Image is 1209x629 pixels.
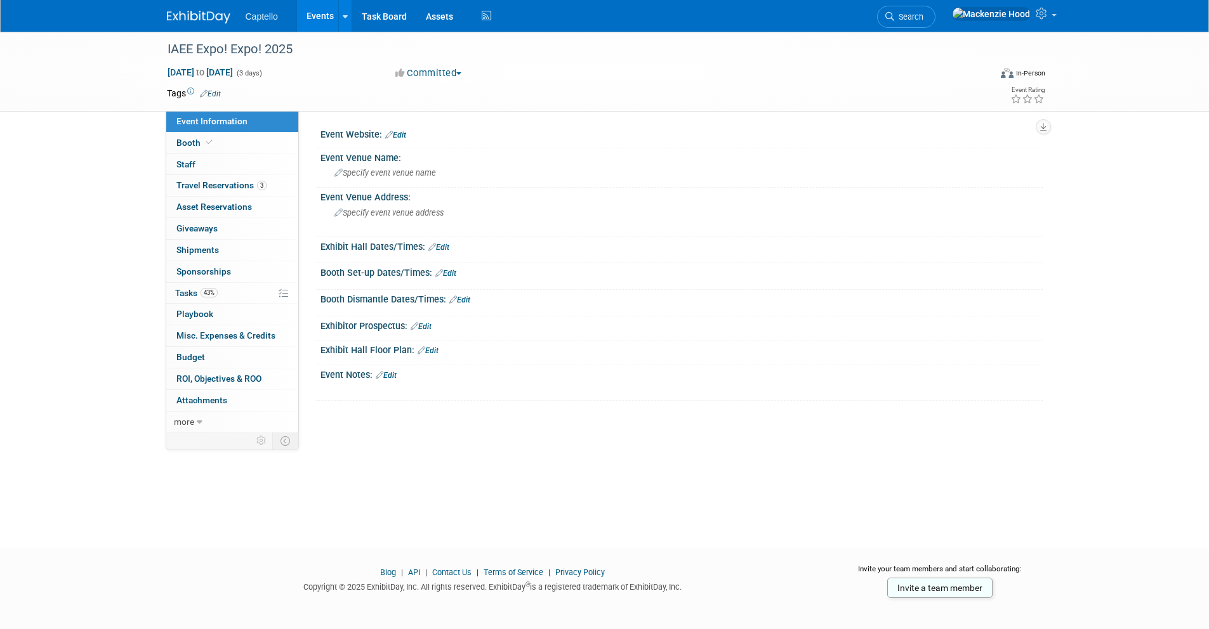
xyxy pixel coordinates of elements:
[408,567,420,577] a: API
[385,131,406,139] a: Edit
[838,564,1043,583] div: Invite your team members and start collaborating:
[235,69,262,77] span: (3 days)
[435,269,456,278] a: Edit
[473,567,482,577] span: |
[449,295,470,304] a: Edit
[176,330,275,340] span: Misc. Expenses & Credits
[320,290,1043,306] div: Booth Dismantle Dates/Times:
[272,432,298,449] td: Toggle Event Tabs
[163,38,971,61] div: IAEE Expo! Expo! 2025
[176,266,231,276] span: Sponsorships
[166,283,298,304] a: Tasks43%
[174,417,194,427] span: more
[915,66,1046,85] div: Event Format
[200,89,221,98] a: Edit
[545,567,553,577] span: |
[320,237,1043,254] div: Exhibit Hall Dates/Times:
[1015,68,1045,78] div: In-Person
[555,567,605,577] a: Privacy Policy
[166,111,298,132] a: Event Information
[166,325,298,346] a: Misc. Expenses & Credits
[398,567,406,577] span: |
[166,304,298,325] a: Playbook
[887,578,993,598] a: Invite a team member
[176,352,205,362] span: Budget
[175,288,218,298] span: Tasks
[1001,68,1014,78] img: Format-Inperson.png
[166,240,298,261] a: Shipments
[166,197,298,217] a: Asset Reservations
[167,87,221,100] td: Tags
[176,159,195,169] span: Staff
[428,243,449,252] a: Edit
[206,139,213,146] i: Booth reservation complete
[411,322,432,331] a: Edit
[167,11,230,23] img: ExhibitDay
[525,581,530,588] sup: ®
[484,567,543,577] a: Terms of Service
[246,11,278,22] span: Captello
[418,346,439,355] a: Edit
[176,223,218,233] span: Giveaways
[320,263,1043,280] div: Booth Set-up Dates/Times:
[166,261,298,282] a: Sponsorships
[320,188,1043,204] div: Event Venue Address:
[257,181,267,190] span: 3
[201,288,218,297] span: 43%
[166,175,298,196] a: Travel Reservations3
[877,6,935,28] a: Search
[334,168,436,178] span: Specify event venue name
[194,67,206,77] span: to
[334,208,444,217] span: Specify event venue address
[176,245,219,255] span: Shipments
[432,567,472,577] a: Contact Us
[167,578,819,593] div: Copyright © 2025 ExhibitDay, Inc. All rights reserved. ExhibitDay is a registered trademark of Ex...
[376,371,397,380] a: Edit
[166,154,298,175] a: Staff
[176,180,267,190] span: Travel Reservations
[320,340,1043,357] div: Exhibit Hall Floor Plan:
[176,138,215,148] span: Booth
[320,125,1043,141] div: Event Website:
[894,12,923,22] span: Search
[166,133,298,153] a: Booth
[952,7,1031,21] img: Mackenzie Hood
[1010,87,1045,93] div: Event Rating
[176,395,227,405] span: Attachments
[176,202,252,212] span: Asset Reservations
[176,373,261,384] span: ROI, Objectives & ROO
[320,148,1043,164] div: Event Venue Name:
[166,412,298,432] a: more
[176,309,213,319] span: Playbook
[380,567,396,577] a: Blog
[167,67,234,78] span: [DATE] [DATE]
[320,316,1043,333] div: Exhibitor Prospectus:
[251,432,273,449] td: Personalize Event Tab Strip
[176,116,248,126] span: Event Information
[391,67,466,80] button: Committed
[166,218,298,239] a: Giveaways
[320,365,1043,382] div: Event Notes:
[166,347,298,368] a: Budget
[166,390,298,411] a: Attachments
[166,368,298,389] a: ROI, Objectives & ROO
[422,567,430,577] span: |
